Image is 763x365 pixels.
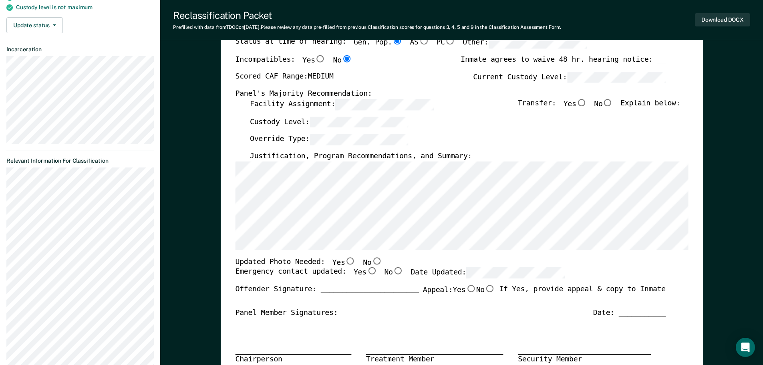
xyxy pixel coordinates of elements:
input: Facility Assignment: [335,99,434,110]
dt: Relevant Information For Classification [6,157,154,164]
label: Date Updated: [411,267,565,278]
label: AS [410,37,429,48]
label: Override Type: [250,134,408,145]
div: Chairperson [235,354,351,365]
div: Transfer: Explain below: [517,99,680,117]
div: Prefilled with data from TDOC on [DATE] . Please review any data pre-filled from previous Classif... [173,24,561,30]
label: No [333,55,352,65]
div: Panel Member Signatures: [235,309,338,318]
input: Yes [366,267,376,274]
input: Yes [315,55,325,62]
div: Date: ___________ [593,309,665,318]
div: Panel's Majority Recommendation: [235,89,665,99]
span: maximum [67,4,93,10]
div: Security Member [518,354,651,365]
div: Status at time of hearing: [235,37,587,55]
input: Override Type: [310,134,408,145]
label: No [363,257,382,268]
input: Custody Level: [310,117,408,128]
label: Yes [453,285,476,295]
label: No [476,285,495,295]
label: Current Custody Level: [473,72,666,83]
div: Incompatibles: [235,55,352,72]
label: Yes [332,257,355,268]
label: Gen. Pop. [353,37,402,48]
label: Scored CAF Range: MEDIUM [235,72,333,83]
input: Date Updated: [466,267,564,278]
div: Offender Signature: _______________________ If Yes, provide appeal & copy to Inmate [235,285,665,308]
input: PC [445,37,455,44]
div: Inmate agrees to waive 48 hr. hearing notice: __ [461,55,666,72]
div: Reclassification Packet [173,10,561,21]
input: No [602,99,613,106]
button: Update status [6,17,63,33]
button: Download DOCX [695,13,750,26]
div: Updated Photo Needed: [235,257,382,268]
label: Yes [563,99,586,110]
div: Treatment Member [366,354,503,365]
label: PC [436,37,455,48]
input: Yes [576,99,586,106]
dt: Incarceration [6,46,154,53]
label: Custody Level: [250,117,408,128]
div: Open Intercom Messenger [736,338,755,357]
label: Other: [463,37,587,48]
label: Yes [353,267,376,278]
div: Emergency contact updated: [235,267,565,285]
input: Other: [488,37,587,48]
input: No [485,285,495,292]
input: Yes [345,257,355,264]
input: Current Custody Level: [567,72,665,83]
input: AS [418,37,429,44]
label: No [594,99,613,110]
div: Custody level is not [16,4,154,11]
label: No [384,267,403,278]
label: Appeal: [423,285,495,302]
label: Facility Assignment: [250,99,433,110]
label: Justification, Program Recommendations, and Summary: [250,152,471,161]
input: No [371,257,382,264]
label: Yes [302,55,325,65]
input: No [341,55,352,62]
input: Gen. Pop. [392,37,402,44]
input: No [393,267,403,274]
input: Yes [465,285,476,292]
